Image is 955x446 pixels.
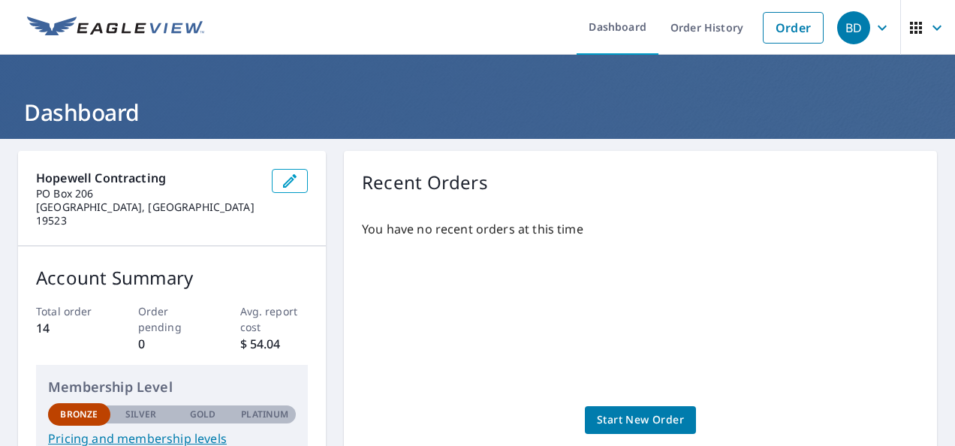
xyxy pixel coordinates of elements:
p: Membership Level [48,377,296,397]
p: Gold [190,408,215,421]
p: Total order [36,303,104,319]
div: BD [837,11,870,44]
p: $ 54.04 [240,335,309,353]
p: 14 [36,319,104,337]
p: Account Summary [36,264,308,291]
h1: Dashboard [18,97,937,128]
p: Order pending [138,303,206,335]
p: Avg. report cost [240,303,309,335]
p: Silver [125,408,157,421]
p: PO Box 206 [36,187,260,200]
p: Bronze [60,408,98,421]
img: EV Logo [27,17,204,39]
p: Hopewell Contracting [36,169,260,187]
p: Recent Orders [362,169,488,196]
a: Order [763,12,824,44]
p: [GEOGRAPHIC_DATA], [GEOGRAPHIC_DATA] 19523 [36,200,260,228]
p: Platinum [241,408,288,421]
p: You have no recent orders at this time [362,220,919,238]
a: Start New Order [585,406,696,434]
p: 0 [138,335,206,353]
span: Start New Order [597,411,684,429]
